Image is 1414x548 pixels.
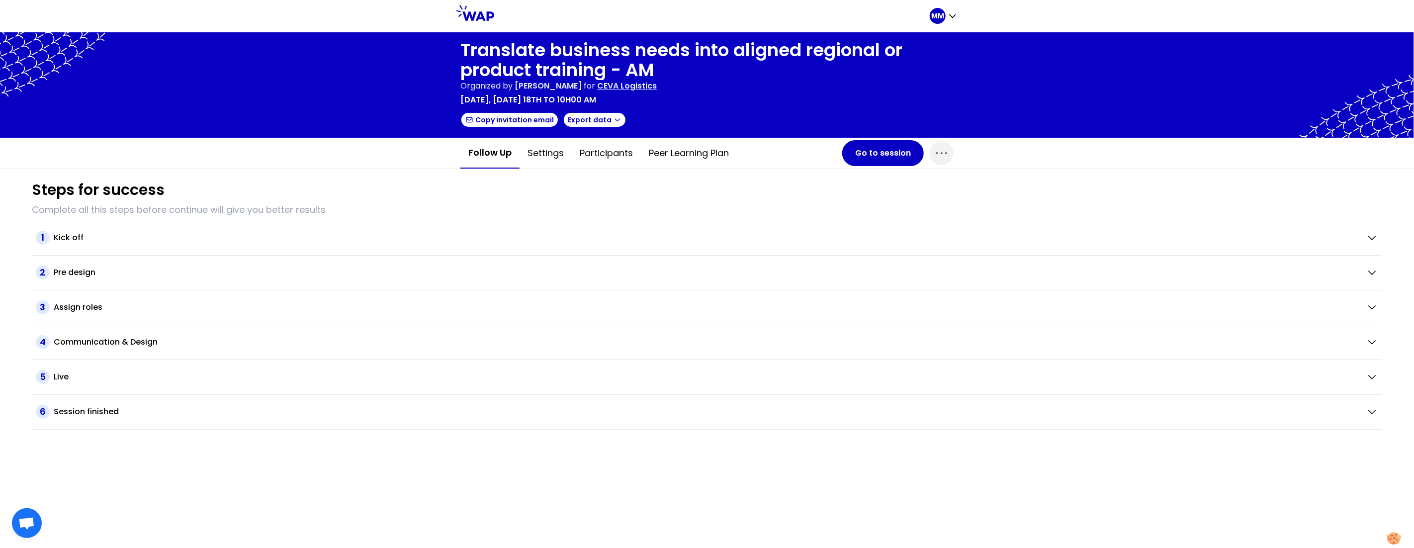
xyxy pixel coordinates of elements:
[460,112,559,128] button: Copy invitation email
[460,40,954,80] h1: Translate business needs into aligned regional or product training - AM
[597,80,657,92] p: CEVA Logistics
[36,405,1378,419] button: 6Session finished
[36,266,1378,279] button: 2Pre design
[36,370,50,384] span: 5
[563,112,626,128] button: Export data
[36,231,1378,245] button: 1Kick off
[520,138,572,168] button: Settings
[460,80,513,92] p: Organized by
[36,266,50,279] span: 2
[515,80,582,91] span: [PERSON_NAME]
[584,80,595,92] p: for
[36,300,1378,314] button: 3Assign roles
[32,203,1382,217] p: Complete all this steps before continue will give you better results
[572,138,641,168] button: Participants
[36,335,50,349] span: 4
[36,405,50,419] span: 6
[930,8,958,24] button: MM
[36,300,50,314] span: 3
[36,231,50,245] span: 1
[36,335,1378,349] button: 4Communication & Design
[931,11,944,21] p: MM
[54,301,102,313] h2: Assign roles
[54,232,84,244] h2: Kick off
[460,138,520,169] button: Follow up
[54,267,95,278] h2: Pre design
[54,406,119,418] h2: Session finished
[36,370,1378,384] button: 5Live
[54,336,158,348] h2: Communication & Design
[460,94,596,106] p: [DATE], [DATE] 18th to 10h00 am
[12,508,42,538] div: Ouvrir le chat
[54,371,69,383] h2: Live
[32,181,165,199] h1: Steps for success
[641,138,737,168] button: Peer learning plan
[842,140,924,166] button: Go to session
